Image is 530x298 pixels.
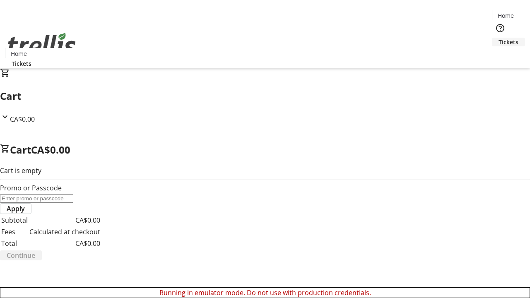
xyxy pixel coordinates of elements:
[7,204,25,214] span: Apply
[492,38,525,46] a: Tickets
[492,20,508,36] button: Help
[1,226,28,237] td: Fees
[1,238,28,249] td: Total
[29,215,101,226] td: CA$0.00
[10,115,35,124] span: CA$0.00
[5,59,38,68] a: Tickets
[498,11,514,20] span: Home
[12,59,31,68] span: Tickets
[5,49,32,58] a: Home
[492,11,519,20] a: Home
[11,49,27,58] span: Home
[29,226,101,237] td: Calculated at checkout
[5,24,79,65] img: Orient E2E Organization 2ieOetyTkR's Logo
[31,143,70,156] span: CA$0.00
[1,215,28,226] td: Subtotal
[499,38,518,46] span: Tickets
[492,46,508,63] button: Cart
[29,238,101,249] td: CA$0.00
